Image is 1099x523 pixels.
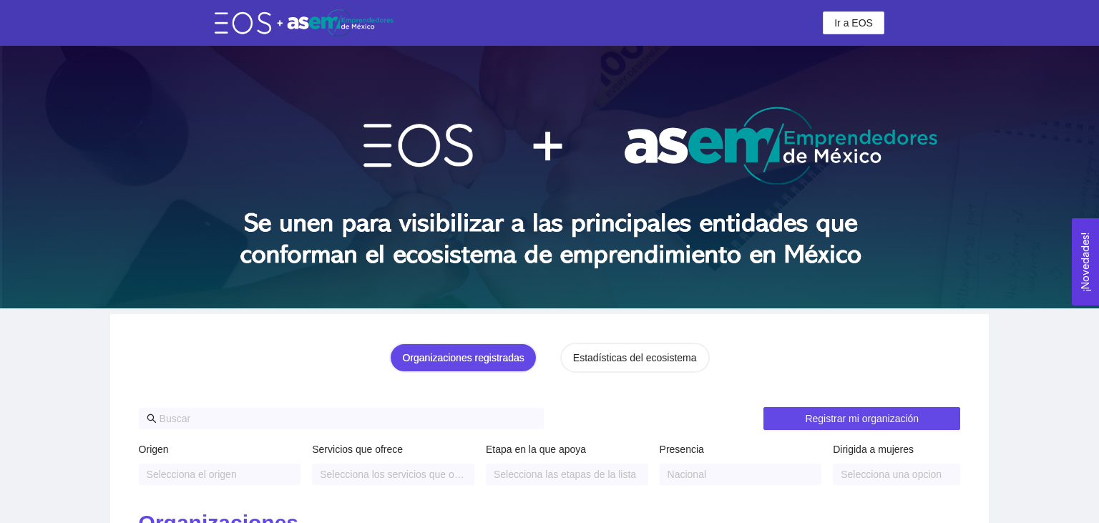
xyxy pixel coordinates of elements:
label: Etapa en la que apoya [486,441,586,457]
label: Presencia [660,441,704,457]
div: Estadísticas del ecosistema [573,350,697,366]
input: Buscar [160,411,536,426]
button: Registrar mi organización [763,407,960,430]
img: eos-asem-logo.38b026ae.png [215,9,394,36]
div: Organizaciones registradas [402,350,524,366]
button: Open Feedback Widget [1072,218,1099,306]
span: Registrar mi organización [805,411,919,426]
label: Servicios que ofrece [312,441,403,457]
button: Ir a EOS [823,11,884,34]
label: Origen [139,441,169,457]
span: search [147,414,157,424]
span: Ir a EOS [834,15,873,31]
label: Dirigida a mujeres [833,441,914,457]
